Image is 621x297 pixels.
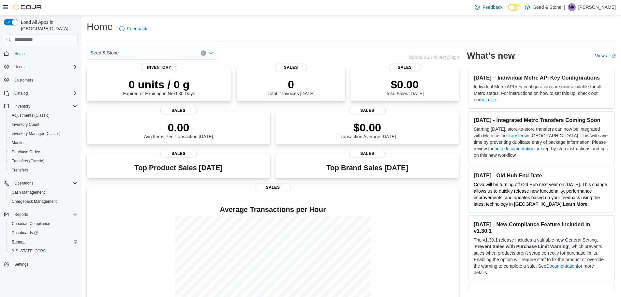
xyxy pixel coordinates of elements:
[12,50,27,58] a: Home
[12,102,78,110] span: Inventory
[12,76,36,84] a: Customers
[14,104,30,109] span: Inventory
[9,148,78,156] span: Purchase Orders
[9,121,78,128] span: Inventory Count
[1,75,80,85] button: Customers
[595,53,616,58] a: View allExternal link
[127,25,147,32] span: Feedback
[12,50,78,58] span: Home
[12,113,50,118] span: Adjustments (Classic)
[1,260,80,269] button: Settings
[474,126,609,158] p: Starting [DATE], store-to-store transfers can now be integrated with Metrc using in [GEOGRAPHIC_D...
[208,51,213,56] button: Open list of options
[12,122,39,127] span: Inventory Count
[12,260,78,268] span: Settings
[467,51,515,61] h2: What's new
[474,74,609,81] h3: [DATE] – Individual Metrc API Key Configurations
[12,199,57,204] span: Chargeback Management
[9,139,78,147] span: Manifests
[123,78,195,91] p: 0 units / 0 g
[12,239,25,245] span: Reports
[326,164,408,172] h3: Top Brand Sales [DATE]
[14,181,34,186] span: Operations
[9,238,28,246] a: Reports
[474,221,609,234] h3: [DATE] - New Compliance Feature Included in v1.30.1
[14,91,28,96] span: Catalog
[578,3,616,11] p: [PERSON_NAME]
[9,139,31,147] a: Manifests
[612,54,616,58] svg: External link
[18,19,78,32] span: Load All Apps in [GEOGRAPHIC_DATA]
[4,46,78,286] nav: Complex example
[9,198,59,205] a: Chargeback Management
[255,184,291,191] span: Sales
[1,102,80,111] button: Inventory
[9,157,78,165] span: Transfers (Classic)
[569,3,575,11] span: MK
[160,150,197,157] span: Sales
[87,20,113,33] h1: Home
[409,54,459,60] p: Updated 1 minute(s) ago
[1,89,80,98] button: Catalog
[12,179,78,187] span: Operations
[134,164,222,172] h3: Top Product Sales [DATE]
[9,198,78,205] span: Chargeback Management
[7,188,80,197] button: Cash Management
[12,211,78,218] span: Reports
[339,121,396,139] div: Transaction Average [DATE]
[12,102,33,110] button: Inventory
[386,78,423,91] p: $0.00
[7,197,80,206] button: Chargeback Management
[123,78,195,96] div: Expired or Expiring in Next 30 Days
[474,83,609,103] p: Individual Metrc API key configurations are now available for all Metrc states. For instructions ...
[474,182,607,207] span: Cova will be turning off Old Hub next year on [DATE]. This change allows us to quickly release ne...
[9,166,78,174] span: Transfers
[12,158,44,164] span: Transfers (Classic)
[7,138,80,147] button: Manifests
[386,78,423,96] div: Total Sales [DATE]
[480,97,496,102] a: help file
[9,111,52,119] a: Adjustments (Classic)
[9,130,63,138] a: Inventory Manager (Classic)
[7,237,80,246] button: Reports
[9,247,48,255] a: [US_STATE] CCRS
[9,229,78,237] span: Dashboards
[475,244,568,249] strong: Prevent Sales with Purchase Limit Warning
[9,121,42,128] a: Inventory Count
[12,149,41,155] span: Purchase Orders
[7,228,80,237] a: Dashboards
[144,121,213,139] div: Avg Items Per Transaction [DATE]
[9,229,40,237] a: Dashboards
[9,220,78,228] span: Canadian Compliance
[563,201,587,207] a: Learn More
[144,121,213,134] p: 0.00
[117,22,150,35] a: Feedback
[7,111,80,120] button: Adjustments (Classic)
[92,206,454,214] h4: Average Transactions per Hour
[9,188,47,196] a: Cash Management
[267,78,314,91] p: 0
[9,111,78,119] span: Adjustments (Classic)
[12,63,27,71] button: Users
[14,262,28,267] span: Settings
[12,76,78,84] span: Customers
[9,166,31,174] a: Transfers
[275,64,307,71] span: Sales
[349,150,386,157] span: Sales
[12,89,30,97] button: Catalog
[12,260,31,268] a: Settings
[339,121,396,134] p: $0.00
[12,221,50,226] span: Canadian Compliance
[9,148,44,156] a: Purchase Orders
[12,89,78,97] span: Catalog
[7,147,80,156] button: Purchase Orders
[9,130,78,138] span: Inventory Manager (Classic)
[14,51,25,56] span: Home
[7,120,80,129] button: Inventory Count
[12,230,38,235] span: Dashboards
[12,190,45,195] span: Cash Management
[1,179,80,188] button: Operations
[472,1,505,14] a: Feedback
